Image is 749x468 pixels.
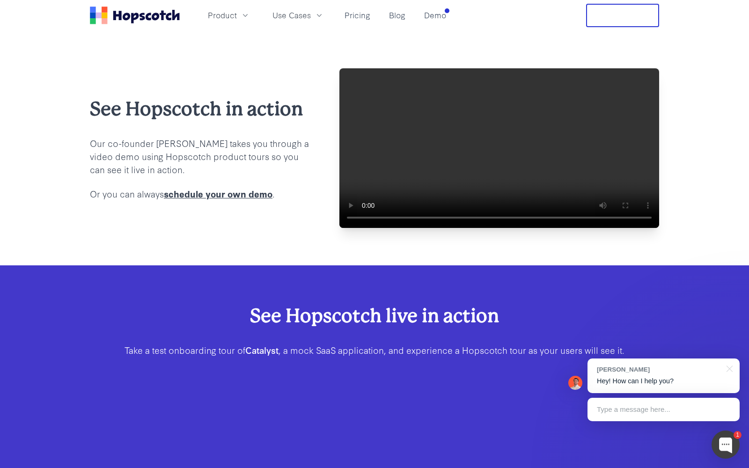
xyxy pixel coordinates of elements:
[202,7,256,23] button: Product
[597,376,730,386] p: Hey! How can I help you?
[208,9,237,21] span: Product
[120,344,629,357] p: Take a test onboarding tour of , a mock SaaS application, and experience a Hopscotch tour as your...
[734,431,742,439] div: 1
[272,9,311,21] span: Use Cases
[90,96,309,122] h2: See Hopscotch in action
[586,4,659,27] button: Free Trial
[120,303,629,329] h2: See Hopscotch live in action
[385,7,409,23] a: Blog
[90,187,309,200] p: Or you can always .
[267,7,330,23] button: Use Cases
[341,7,374,23] a: Pricing
[568,376,582,390] img: Mark Spera
[597,365,721,374] div: [PERSON_NAME]
[587,398,740,421] div: Type a message here...
[420,7,450,23] a: Demo
[245,344,279,356] b: Catalyst
[90,7,180,24] a: Home
[164,187,272,200] a: schedule your own demo
[90,137,309,176] p: Our co-founder [PERSON_NAME] takes you through a video demo using Hopscotch product tours so you ...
